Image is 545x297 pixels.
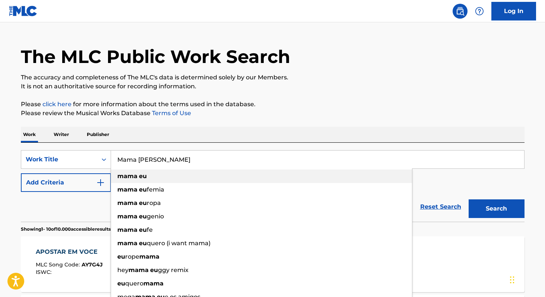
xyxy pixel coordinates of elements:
[139,226,147,233] strong: eu
[21,173,111,192] button: Add Criteria
[117,266,129,274] span: hey
[117,280,125,287] strong: eu
[508,261,545,297] iframe: Chat Widget
[139,173,147,180] strong: eu
[21,127,38,142] p: Work
[147,186,164,193] span: femia
[125,253,139,260] span: rope
[21,82,525,91] p: It is not an authoritative source for recording information.
[9,6,38,16] img: MLC Logo
[117,173,137,180] strong: mama
[475,7,484,16] img: help
[453,4,468,19] a: Public Search
[36,247,103,256] div: APOSTAR EM VOCE
[117,253,125,260] strong: eu
[42,101,72,108] a: click here
[139,240,147,247] strong: eu
[147,213,164,220] span: genio
[117,213,137,220] strong: mama
[117,199,137,206] strong: mama
[139,199,147,206] strong: eu
[456,7,465,16] img: search
[129,266,149,274] strong: mama
[85,127,111,142] p: Publisher
[21,109,525,118] p: Please review the Musical Works Database
[117,186,137,193] strong: mama
[21,150,525,222] form: Search Form
[51,127,71,142] p: Writer
[82,261,103,268] span: AY7G4J
[143,280,164,287] strong: mama
[36,261,82,268] span: MLC Song Code :
[150,110,191,117] a: Terms of Use
[26,155,93,164] div: Work Title
[21,226,139,233] p: Showing 1 - 10 of 10.000 accessible results (Total 77.161 )
[21,45,290,68] h1: The MLC Public Work Search
[139,253,159,260] strong: mama
[139,213,147,220] strong: eu
[469,199,525,218] button: Search
[491,2,536,20] a: Log In
[147,199,161,206] span: ropa
[416,199,465,215] a: Reset Search
[125,280,143,287] span: quero
[21,73,525,82] p: The accuracy and completeness of The MLC's data is determined solely by our Members.
[21,236,525,292] a: APOSTAR EM VOCEMLC Song Code:AY7G4JISWC:Writers (4)[PERSON_NAME], [PERSON_NAME], [PERSON_NAME], [...
[158,266,188,274] span: ggy remix
[472,4,487,19] div: Help
[21,100,525,109] p: Please for more information about the terms used in the database.
[510,269,514,291] div: Arrastar
[117,226,137,233] strong: mama
[150,266,158,274] strong: eu
[147,240,210,247] span: quero (i want mama)
[117,240,137,247] strong: mama
[139,186,147,193] strong: eu
[96,178,105,187] img: 9d2ae6d4665cec9f34b9.svg
[508,261,545,297] div: Widget de chat
[36,269,53,275] span: ISWC :
[147,226,153,233] span: fe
